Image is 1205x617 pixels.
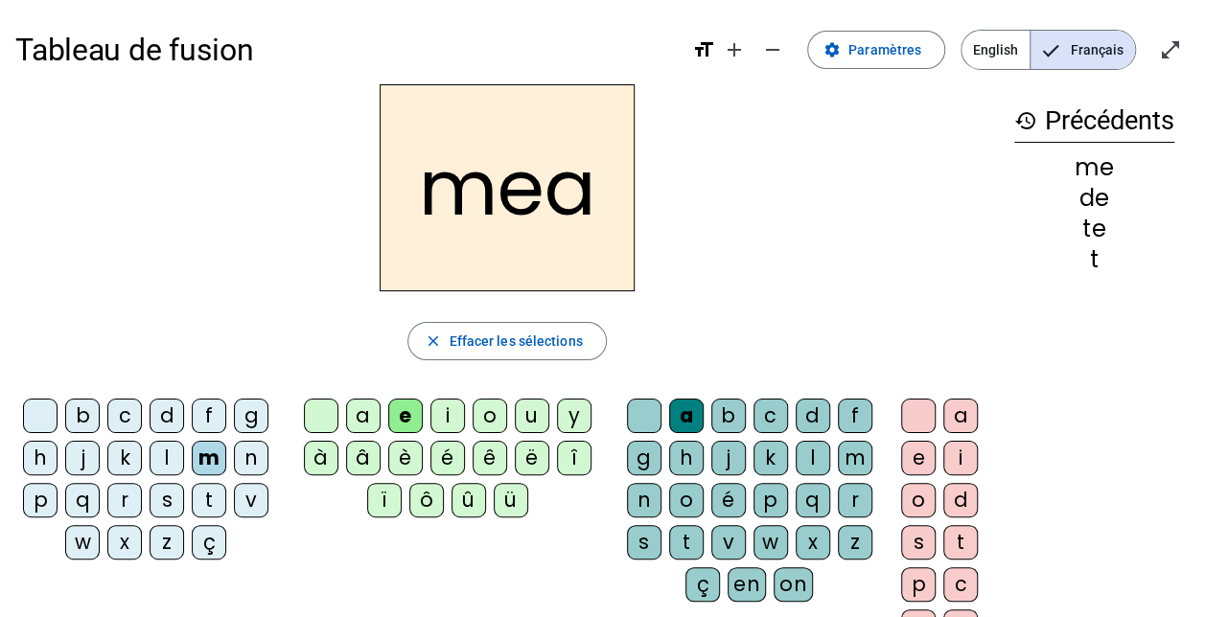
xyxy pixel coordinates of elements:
div: b [711,399,746,433]
div: l [150,441,184,475]
div: r [107,483,142,517]
div: ô [409,483,444,517]
div: h [669,441,704,475]
div: é [430,441,465,475]
div: w [753,525,788,560]
div: l [796,441,830,475]
div: a [943,399,978,433]
div: m [192,441,226,475]
div: ü [494,483,528,517]
div: j [65,441,100,475]
div: d [943,483,978,517]
div: d [796,399,830,433]
div: v [711,525,746,560]
div: q [65,483,100,517]
div: é [711,483,746,517]
div: c [107,399,142,433]
mat-icon: format_size [692,38,715,61]
div: de [1014,187,1174,210]
div: i [430,399,465,433]
h2: mea [380,84,635,291]
div: n [627,483,661,517]
div: m [838,441,872,475]
div: t [192,483,226,517]
h1: Tableau de fusion [15,19,677,80]
div: k [107,441,142,475]
div: à [304,441,338,475]
span: English [962,31,1030,69]
div: â [346,441,381,475]
div: ê [473,441,507,475]
mat-icon: close [424,332,441,350]
div: h [23,441,58,475]
div: z [838,525,872,560]
div: x [107,525,142,560]
div: o [669,483,704,517]
div: ç [685,567,720,602]
div: t [1014,248,1174,271]
div: ë [515,441,549,475]
div: g [234,399,268,433]
div: è [388,441,423,475]
div: e [388,399,423,433]
h3: Précédents [1014,100,1174,143]
div: û [452,483,486,517]
button: Diminuer la taille de la police [753,31,792,69]
mat-icon: add [723,38,746,61]
div: en [728,567,766,602]
div: b [65,399,100,433]
div: s [901,525,936,560]
span: Français [1031,31,1135,69]
span: Effacer les sélections [449,330,582,353]
div: s [150,483,184,517]
span: Paramètres [848,38,921,61]
div: t [669,525,704,560]
mat-icon: settings [823,41,841,58]
div: y [557,399,591,433]
div: a [346,399,381,433]
div: d [150,399,184,433]
div: ç [192,525,226,560]
div: r [838,483,872,517]
mat-button-toggle-group: Language selection [961,30,1136,70]
div: j [711,441,746,475]
div: î [557,441,591,475]
div: s [627,525,661,560]
div: a [669,399,704,433]
div: me [1014,156,1174,179]
div: n [234,441,268,475]
mat-icon: remove [761,38,784,61]
div: q [796,483,830,517]
button: Effacer les sélections [407,322,606,360]
div: on [774,567,813,602]
div: i [943,441,978,475]
div: p [901,567,936,602]
button: Entrer en plein écran [1151,31,1190,69]
div: f [192,399,226,433]
div: z [150,525,184,560]
div: t [943,525,978,560]
div: k [753,441,788,475]
div: g [627,441,661,475]
div: ï [367,483,402,517]
div: o [901,483,936,517]
div: v [234,483,268,517]
button: Paramètres [807,31,945,69]
mat-icon: open_in_full [1159,38,1182,61]
div: f [838,399,872,433]
div: c [753,399,788,433]
div: x [796,525,830,560]
div: p [23,483,58,517]
div: e [901,441,936,475]
div: u [515,399,549,433]
div: p [753,483,788,517]
div: o [473,399,507,433]
mat-icon: history [1014,109,1037,132]
div: te [1014,217,1174,240]
div: c [943,567,978,602]
div: w [65,525,100,560]
button: Augmenter la taille de la police [715,31,753,69]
